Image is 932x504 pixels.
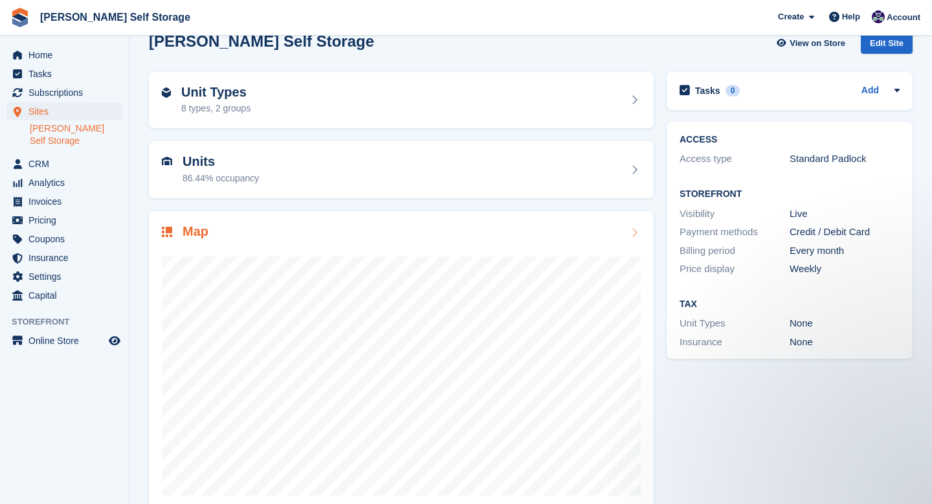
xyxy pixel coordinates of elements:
[28,65,106,83] span: Tasks
[28,268,106,286] span: Settings
[183,172,259,185] div: 86.44% occupancy
[10,8,30,27] img: stora-icon-8386f47178a22dfd0bd8f6a31ec36ba5ce8667c1dd55bd0f319d3a0aa187defe.svg
[778,10,804,23] span: Create
[6,84,122,102] a: menu
[28,174,106,192] span: Analytics
[6,65,122,83] a: menu
[28,84,106,102] span: Subscriptions
[28,286,106,304] span: Capital
[162,227,172,237] img: map-icn-33ee37083ee616e46c38cad1a60f524a97daa1e2b2c8c0bc3eb3415660979fc1.svg
[181,85,250,100] h2: Unit Types
[28,211,106,229] span: Pricing
[183,154,259,169] h2: Units
[872,10,885,23] img: Matthew Jones
[790,316,900,331] div: None
[162,87,171,98] img: unit-type-icn-2b2737a686de81e16bb02015468b77c625bbabd49415b5ef34ead5e3b44a266d.svg
[28,249,106,267] span: Insurance
[861,84,879,98] a: Add
[6,268,122,286] a: menu
[28,230,106,248] span: Coupons
[680,152,790,166] div: Access type
[790,207,900,222] div: Live
[680,135,900,145] h2: ACCESS
[790,335,900,350] div: None
[680,262,790,277] div: Price display
[726,85,740,97] div: 0
[6,174,122,192] a: menu
[28,155,106,173] span: CRM
[149,141,654,198] a: Units 86.44% occupancy
[12,315,129,328] span: Storefront
[861,32,913,59] a: Edit Site
[842,10,860,23] span: Help
[680,225,790,240] div: Payment methods
[6,286,122,304] a: menu
[6,192,122,211] a: menu
[30,122,122,147] a: [PERSON_NAME] Self Storage
[107,333,122,349] a: Preview store
[6,46,122,64] a: menu
[6,155,122,173] a: menu
[680,189,900,200] h2: Storefront
[887,11,920,24] span: Account
[183,224,208,239] h2: Map
[790,152,900,166] div: Standard Padlock
[6,249,122,267] a: menu
[680,316,790,331] div: Unit Types
[6,332,122,350] a: menu
[695,85,720,97] h2: Tasks
[6,102,122,120] a: menu
[149,32,374,50] h2: [PERSON_NAME] Self Storage
[790,262,900,277] div: Weekly
[790,37,845,50] span: View on Store
[149,72,654,129] a: Unit Types 8 types, 2 groups
[680,244,790,258] div: Billing period
[28,332,106,350] span: Online Store
[790,225,900,240] div: Credit / Debit Card
[28,102,106,120] span: Sites
[775,32,850,54] a: View on Store
[35,6,195,28] a: [PERSON_NAME] Self Storage
[162,157,172,166] img: unit-icn-7be61d7bf1b0ce9d3e12c5938cc71ed9869f7b940bace4675aadf7bd6d80202e.svg
[28,192,106,211] span: Invoices
[861,32,913,54] div: Edit Site
[28,46,106,64] span: Home
[680,335,790,350] div: Insurance
[790,244,900,258] div: Every month
[680,299,900,310] h2: Tax
[181,102,250,115] div: 8 types, 2 groups
[6,211,122,229] a: menu
[680,207,790,222] div: Visibility
[6,230,122,248] a: menu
